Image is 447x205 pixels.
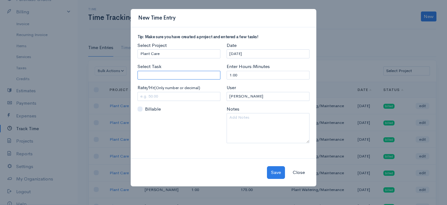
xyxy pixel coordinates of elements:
[138,84,200,91] label: Rate/Hr
[138,92,220,101] input: e.g. 50.00
[138,42,167,49] label: Select Project
[138,14,175,22] h3: New Time Entry
[227,71,309,80] input: 0:00
[145,106,161,113] label: Billable
[227,42,237,49] label: Date
[289,166,309,179] button: Close
[227,63,270,70] label: Enter Hours:Minutes
[138,35,309,39] h5: Tip: Make sure you have created a project and entered a few tasks!
[154,85,200,90] small: (Only number or decimal)
[267,166,285,179] button: Save
[227,106,239,113] label: Notes
[138,63,161,70] label: Select Task
[227,84,236,91] label: User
